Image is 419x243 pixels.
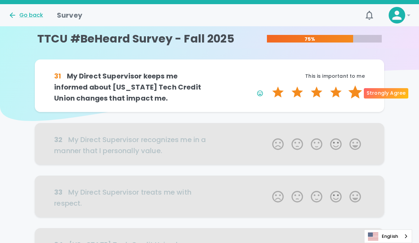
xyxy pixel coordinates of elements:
h4: TTCU #BeHeard Survey - Fall 2025 [37,32,235,46]
div: 31 [54,71,61,82]
p: This is important to me [210,73,365,80]
h1: Survey [57,10,82,21]
h6: My Direct Supervisor keeps me informed about [US_STATE] Tech Credit Union changes that impact me. [54,71,209,104]
button: Go back [8,11,43,19]
div: Strongly Agree [364,88,408,99]
a: English [365,230,412,243]
div: Language [364,230,412,243]
aside: Language selected: English [364,230,412,243]
p: 75% [267,36,353,43]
